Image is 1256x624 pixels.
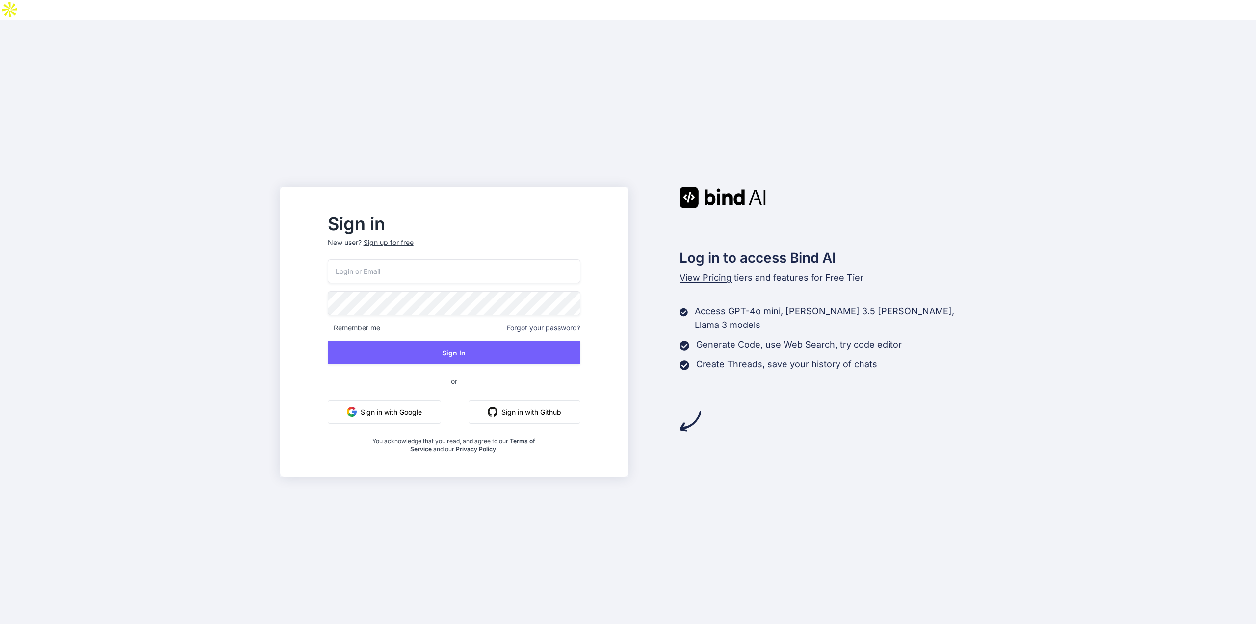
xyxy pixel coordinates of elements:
p: Create Threads, save your history of chats [696,357,877,371]
img: google [347,407,357,417]
a: Terms of Service [410,437,536,453]
div: You acknowledge that you read, and agree to our and our [370,432,539,453]
a: Privacy Policy. [456,445,498,453]
button: Sign in with Google [328,400,441,424]
div: Sign up for free [364,238,414,247]
img: github [488,407,497,417]
h2: Sign in [328,216,580,232]
button: Sign in with Github [469,400,580,424]
p: New user? [328,238,580,259]
p: Access GPT-4o mini, [PERSON_NAME] 3.5 [PERSON_NAME], Llama 3 models [695,304,976,332]
h2: Log in to access Bind AI [680,247,976,268]
p: Generate Code, use Web Search, try code editor [696,338,902,352]
button: Sign In [328,341,580,364]
img: Bind AI logo [680,187,766,208]
input: Login or Email [328,259,580,283]
img: arrow [680,410,701,432]
span: or [412,369,497,393]
span: Forgot your password? [507,323,580,333]
span: View Pricing [680,272,732,283]
p: tiers and features for Free Tier [680,271,976,285]
span: Remember me [328,323,380,333]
